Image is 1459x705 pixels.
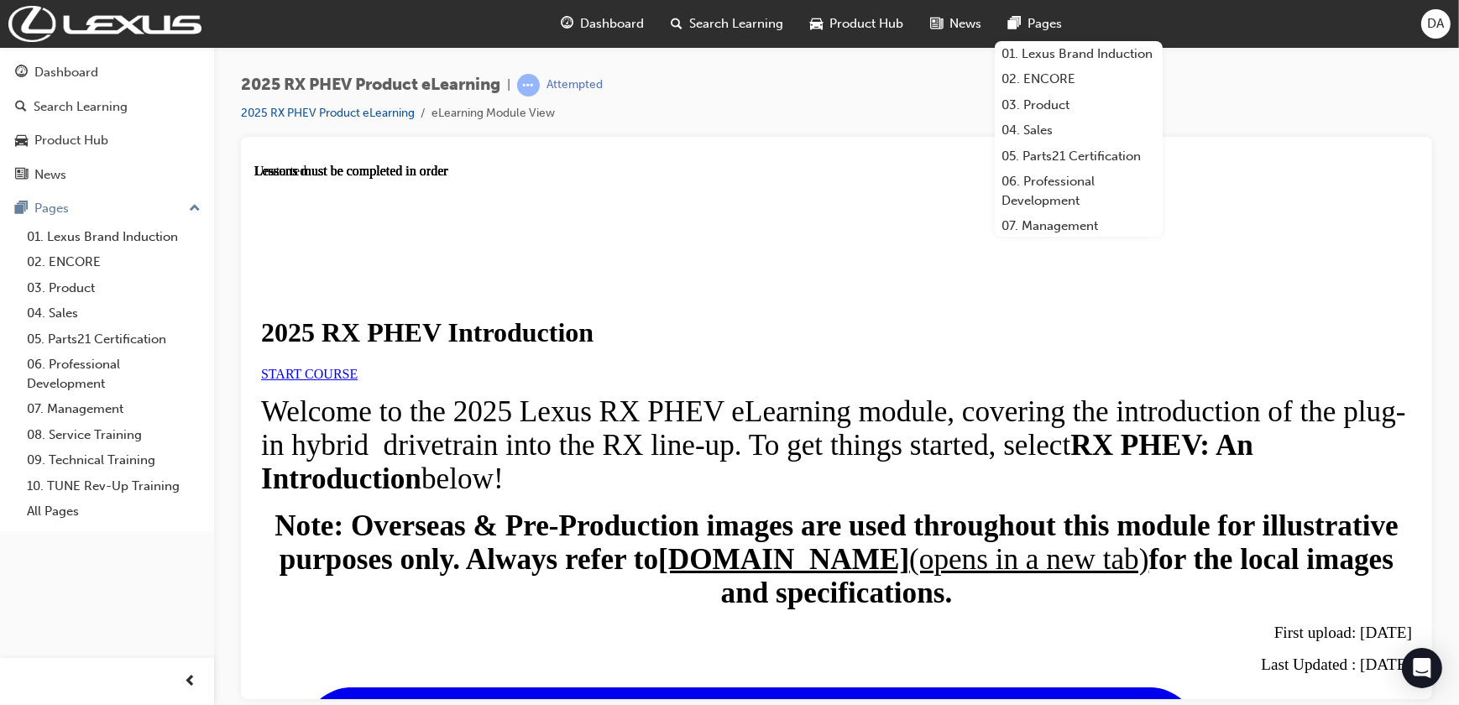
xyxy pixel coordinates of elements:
[995,41,1163,67] a: 01. Lexus Brand Induction
[7,159,207,191] a: News
[507,76,510,95] span: |
[1421,9,1451,39] button: DA
[546,77,603,93] div: Attempted
[20,224,207,250] a: 01. Lexus Brand Induction
[7,154,1158,185] h1: 2025 RX PHEV Introduction
[917,7,995,41] a: news-iconNews
[15,133,28,149] span: car-icon
[431,104,555,123] li: eLearning Module View
[655,379,894,412] span: (opens in a new tab)
[34,165,66,185] div: News
[15,168,28,183] span: news-icon
[20,300,207,326] a: 04. Sales
[15,201,28,217] span: pages-icon
[1020,460,1158,478] span: First upload: [DATE]
[20,499,207,525] a: All Pages
[20,447,207,473] a: 09. Technical Training
[930,13,943,34] span: news-icon
[995,169,1163,213] a: 06. Professional Development
[7,232,1152,332] span: Welcome to the 2025 Lexus RX PHEV eLearning module, covering the introduction of the plug-in hybr...
[671,13,682,34] span: search-icon
[657,7,797,41] a: search-iconSearch Learning
[7,265,999,332] strong: RX PHEV: An Introduction
[20,352,207,396] a: 06. Professional Development
[34,97,128,117] div: Search Learning
[995,144,1163,170] a: 05. Parts21 Certification
[7,203,103,217] a: START COURSE
[1402,648,1442,688] div: Open Intercom Messenger
[995,7,1075,41] a: pages-iconPages
[15,65,28,81] span: guage-icon
[995,117,1163,144] a: 04. Sales
[797,7,917,41] a: car-iconProduct Hub
[185,671,197,692] span: prev-icon
[404,379,894,412] a: [DOMAIN_NAME](opens in a new tab)
[20,422,207,448] a: 08. Service Training
[241,76,500,95] span: 2025 RX PHEV Product eLearning
[20,396,207,422] a: 07. Management
[20,249,207,275] a: 02. ENCORE
[829,14,903,34] span: Product Hub
[1428,14,1445,34] span: DA
[949,14,981,34] span: News
[34,63,98,82] div: Dashboard
[467,379,1139,446] strong: for the local images and specifications.
[7,54,207,193] button: DashboardSearch LearningProduct HubNews
[7,125,207,156] a: Product Hub
[517,74,540,97] span: learningRecordVerb_ATTEMPT-icon
[7,193,207,224] button: Pages
[15,100,27,115] span: search-icon
[995,213,1163,239] a: 07. Management
[189,198,201,220] span: up-icon
[995,66,1163,92] a: 02. ENCORE
[241,106,415,120] a: 2025 RX PHEV Product eLearning
[20,473,207,499] a: 10. TUNE Rev-Up Training
[8,6,201,42] img: Trak
[7,91,207,123] a: Search Learning
[580,14,644,34] span: Dashboard
[20,326,207,352] a: 05. Parts21 Certification
[20,346,1144,412] strong: Note: Overseas & Pre-Production images are used throughout this module for illustrative purposes ...
[1008,13,1021,34] span: pages-icon
[547,7,657,41] a: guage-iconDashboard
[34,199,69,218] div: Pages
[689,14,783,34] span: Search Learning
[1007,492,1158,509] span: Last Updated : [DATE]
[1028,14,1062,34] span: Pages
[561,13,573,34] span: guage-icon
[7,57,207,88] a: Dashboard
[34,131,108,150] div: Product Hub
[810,13,823,34] span: car-icon
[995,92,1163,118] a: 03. Product
[404,379,655,412] strong: [DOMAIN_NAME]
[20,275,207,301] a: 03. Product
